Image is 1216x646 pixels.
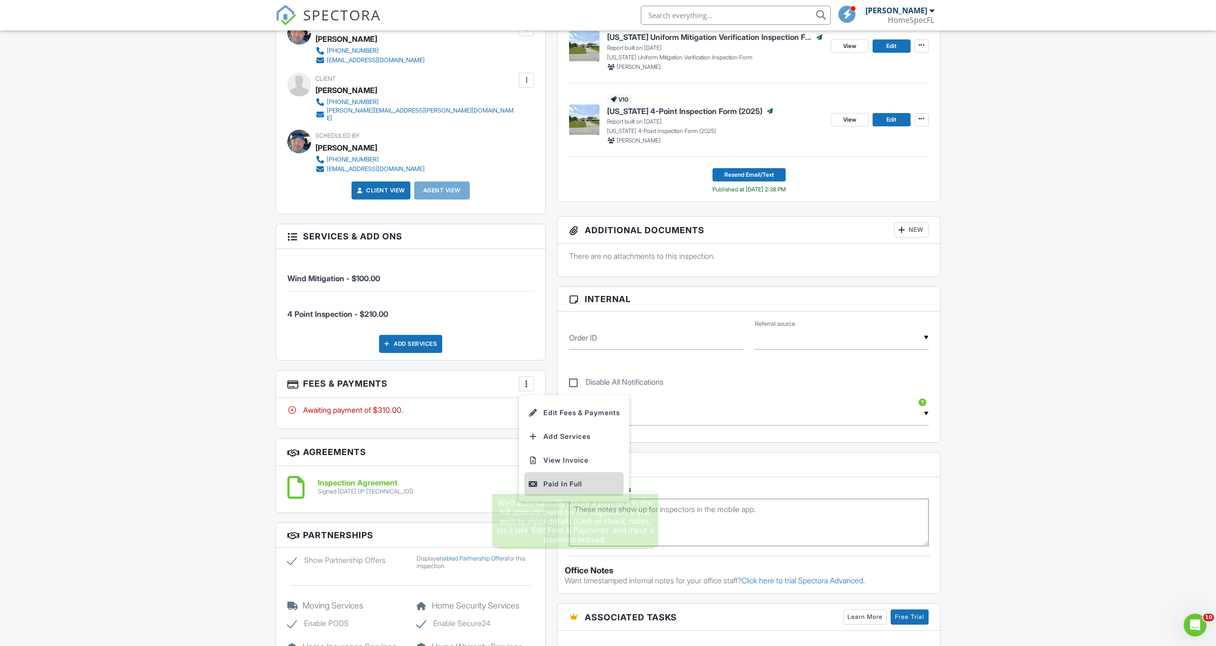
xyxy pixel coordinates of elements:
a: Inspection Agreement Signed [DATE] (IP [TECHNICAL_ID]) [318,479,413,495]
div: [PERSON_NAME] [315,83,377,97]
span: Client [315,75,336,82]
div: [PERSON_NAME] [315,141,377,155]
p: There are no attachments to this inspection. [569,251,929,261]
a: Learn More [843,609,887,625]
iframe: Intercom live chat [1184,614,1206,636]
div: [PHONE_NUMBER] [327,98,379,106]
label: Order ID [569,332,597,343]
h3: Partnerships [276,523,545,548]
h3: Additional Documents [558,217,940,244]
h6: Inspection Agreement [318,479,413,487]
a: [PERSON_NAME][EMAIL_ADDRESS][PERSON_NAME][DOMAIN_NAME] [315,107,516,122]
label: Enable PODS [287,619,349,631]
div: [PERSON_NAME] [865,6,927,15]
div: [PHONE_NUMBER] [327,156,379,163]
div: Office Notes [565,566,933,575]
span: Associated Tasks [585,611,677,624]
h3: Fees & Payments [276,370,545,398]
span: Scheduled By [315,132,360,139]
span: SPECTORA [303,5,381,25]
div: [PHONE_NUMBER] [327,47,379,55]
label: Show Partnership Offers [287,556,386,568]
a: SPECTORA [275,13,381,33]
img: The Best Home Inspection Software - Spectora [275,5,296,26]
li: Service: 4 Point Inspection [287,292,534,327]
a: [EMAIL_ADDRESS][DOMAIN_NAME] [315,56,425,65]
div: [EMAIL_ADDRESS][DOMAIN_NAME] [327,57,425,64]
p: Want timestamped internal notes for your office staff? [565,575,933,586]
label: Referral source [755,320,795,328]
a: Free Trial [891,609,929,625]
div: HomeSpecFL [888,15,934,25]
h3: Internal [558,287,940,312]
div: Awaiting payment of $310.00. [287,405,534,415]
h3: Services & Add ons [276,224,545,249]
a: Click here to trial Spectora Advanced. [741,576,865,585]
div: [PERSON_NAME] [315,32,377,46]
div: Signed [DATE] (IP [TECHNICAL_ID]) [318,488,413,495]
h5: Home Security Services [417,601,534,610]
label: Disable All Notifications [569,378,664,389]
label: Enable Secure24 [417,619,491,631]
div: Add Services [379,335,442,353]
h3: Agreements [276,439,545,466]
h3: Notes [558,453,940,477]
a: [PHONE_NUMBER] [315,155,425,164]
li: Service: Wind Mitigation [287,256,534,292]
h5: Moving Services [287,601,405,610]
span: Wind Mitigation - $100.00 [287,274,380,283]
a: [PHONE_NUMBER] [315,46,425,56]
div: [EMAIL_ADDRESS][DOMAIN_NAME] [327,165,425,173]
span: 10 [1203,614,1214,621]
a: [EMAIL_ADDRESS][DOMAIN_NAME] [315,164,425,174]
a: enabled Partnership Offers [437,555,507,562]
input: Search everything... [641,6,831,25]
div: New [894,222,929,237]
div: [PERSON_NAME][EMAIL_ADDRESS][PERSON_NAME][DOMAIN_NAME] [327,107,516,122]
h5: Inspector Notes [569,484,929,494]
span: 4 Point Inspection - $210.00 [287,309,388,319]
a: [PHONE_NUMBER] [315,97,516,107]
div: Display for this inspection. [417,555,534,570]
a: Client View [355,186,405,195]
